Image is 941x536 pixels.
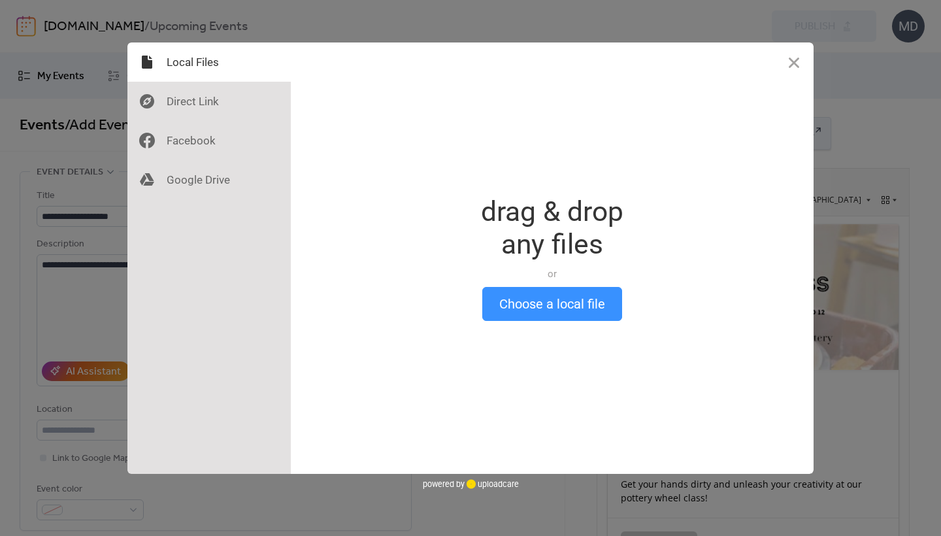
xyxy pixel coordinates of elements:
[127,82,291,121] div: Direct Link
[127,121,291,160] div: Facebook
[774,42,814,82] button: Close
[423,474,519,494] div: powered by
[481,195,623,261] div: drag & drop any files
[482,287,622,321] button: Choose a local file
[465,479,519,489] a: uploadcare
[127,42,291,82] div: Local Files
[481,267,623,280] div: or
[127,160,291,199] div: Google Drive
